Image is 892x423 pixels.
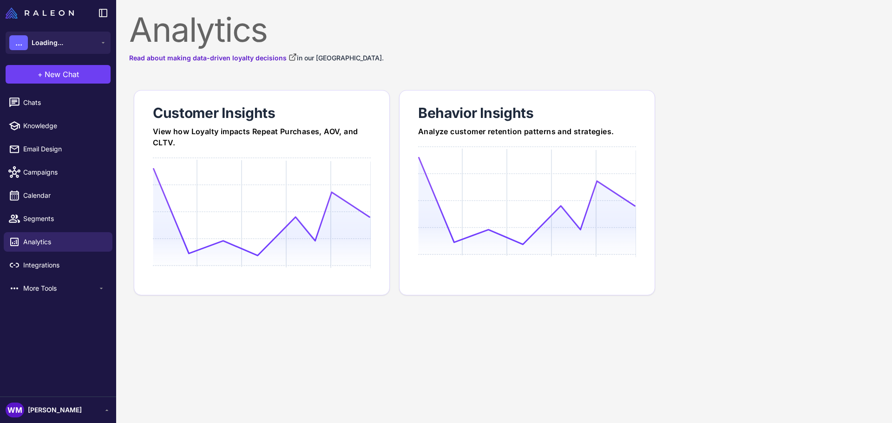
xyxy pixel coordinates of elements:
a: Analytics [4,232,112,252]
span: Analytics [23,237,105,247]
span: + [38,69,43,80]
a: Chats [4,93,112,112]
span: New Chat [45,69,79,80]
span: Email Design [23,144,105,154]
div: WM [6,403,24,417]
div: ... [9,35,28,50]
div: Behavior Insights [418,104,636,122]
span: Campaigns [23,167,105,177]
span: Calendar [23,190,105,201]
span: in our [GEOGRAPHIC_DATA]. [297,54,384,62]
a: Integrations [4,255,112,275]
a: Campaigns [4,163,112,182]
button: +New Chat [6,65,111,84]
img: Raleon Logo [6,7,74,19]
div: Analyze customer retention patterns and strategies. [418,126,636,137]
a: Knowledge [4,116,112,136]
div: View how Loyalty impacts Repeat Purchases, AOV, and CLTV. [153,126,371,148]
span: Integrations [23,260,105,270]
a: Calendar [4,186,112,205]
a: Segments [4,209,112,228]
a: Read about making data-driven loyalty decisions [129,53,297,63]
div: Analytics [129,13,879,46]
a: Behavior InsightsAnalyze customer retention patterns and strategies. [399,90,655,295]
a: Raleon Logo [6,7,78,19]
a: Customer InsightsView how Loyalty impacts Repeat Purchases, AOV, and CLTV. [134,90,390,295]
span: Loading... [32,38,63,48]
span: Chats [23,98,105,108]
span: [PERSON_NAME] [28,405,82,415]
span: Knowledge [23,121,105,131]
button: ...Loading... [6,32,111,54]
span: More Tools [23,283,98,293]
div: Customer Insights [153,104,371,122]
a: Email Design [4,139,112,159]
span: Segments [23,214,105,224]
